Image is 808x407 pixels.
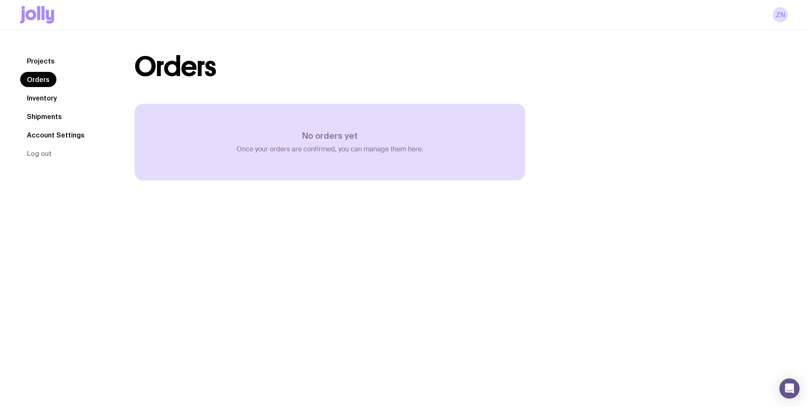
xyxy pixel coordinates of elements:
h1: Orders [135,53,216,80]
div: Open Intercom Messenger [779,378,800,399]
a: Orders [20,72,56,87]
h3: No orders yet [237,131,423,141]
p: Once your orders are confirmed, you can manage them here. [237,145,423,153]
button: Log out [20,146,58,161]
a: Inventory [20,90,64,106]
a: Projects [20,53,61,69]
a: ZN [773,7,788,22]
a: Account Settings [20,127,91,143]
a: Shipments [20,109,69,124]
